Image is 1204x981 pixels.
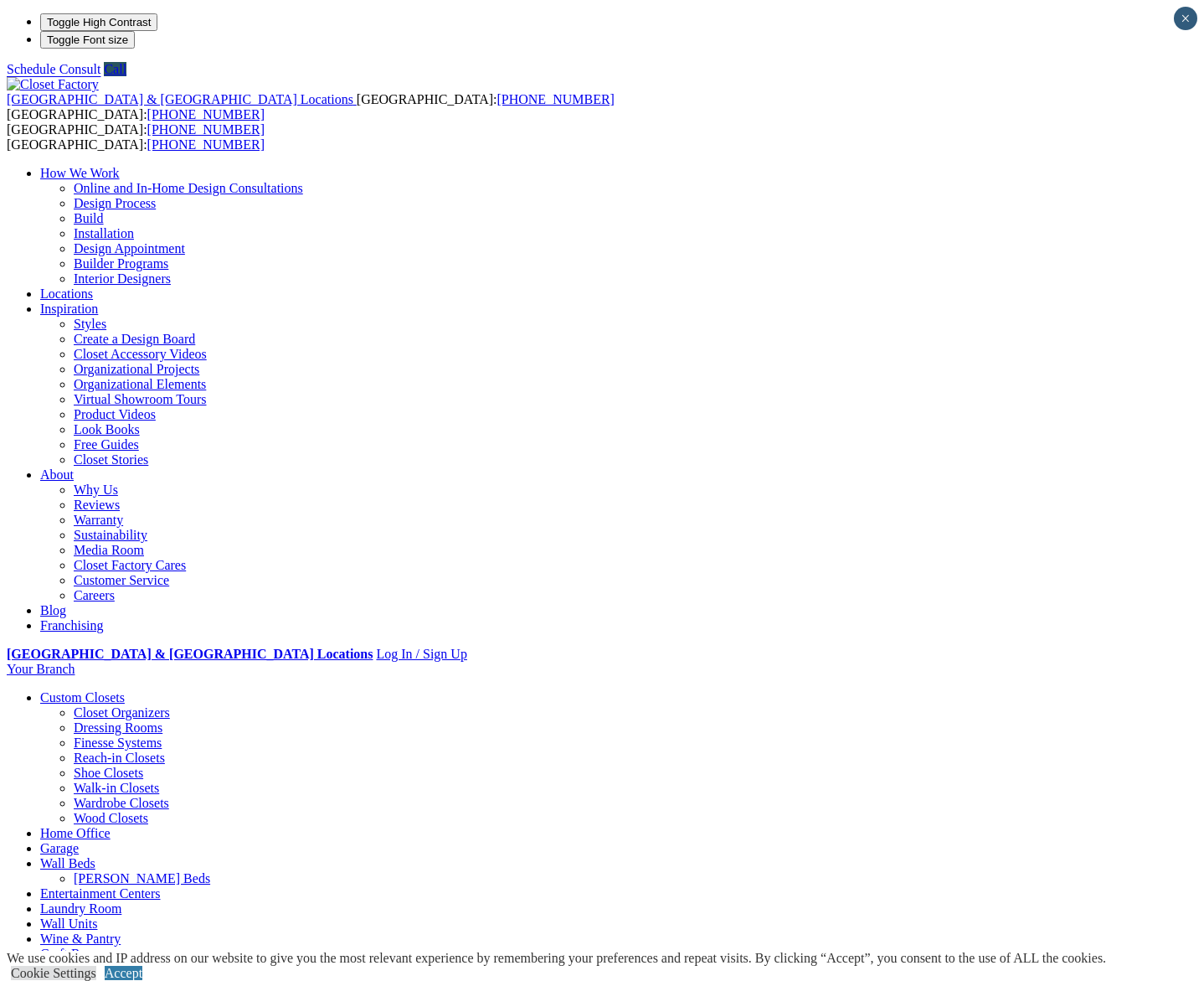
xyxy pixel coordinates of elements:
span: [GEOGRAPHIC_DATA]: [GEOGRAPHIC_DATA]: [7,92,615,121]
a: Home Office [40,826,111,840]
a: [PHONE_NUMBER] [147,107,265,121]
a: Organizational Elements [74,377,206,391]
a: Builder Programs [74,256,168,271]
a: Closet Accessory Videos [74,347,207,361]
span: [GEOGRAPHIC_DATA]: [GEOGRAPHIC_DATA]: [7,122,265,152]
a: Inspiration [40,302,98,316]
a: Sustainability [74,528,147,542]
a: Finesse Systems [74,736,162,750]
a: Wall Beds [40,856,95,870]
a: About [40,467,74,482]
a: [PERSON_NAME] Beds [74,871,210,885]
button: Close [1174,7,1197,30]
a: Virtual Showroom Tours [74,392,207,406]
a: [GEOGRAPHIC_DATA] & [GEOGRAPHIC_DATA] Locations [7,92,357,106]
a: Closet Organizers [74,705,170,720]
a: Reach-in Closets [74,751,165,765]
a: Wall Units [40,916,97,931]
a: [GEOGRAPHIC_DATA] & [GEOGRAPHIC_DATA] Locations [7,647,373,661]
a: Careers [74,588,115,602]
a: Dressing Rooms [74,720,162,735]
a: Product Videos [74,407,156,421]
a: Wood Closets [74,811,148,825]
a: Media Room [74,543,144,557]
a: Wine & Pantry [40,932,121,946]
a: [PHONE_NUMBER] [497,92,614,106]
a: Accept [105,966,142,980]
a: Online and In-Home Design Consultations [74,181,303,195]
span: [GEOGRAPHIC_DATA] & [GEOGRAPHIC_DATA] Locations [7,92,353,106]
button: Toggle Font size [40,31,135,49]
a: Free Guides [74,437,139,452]
a: Design Appointment [74,241,185,256]
a: Custom Closets [40,690,125,705]
a: Warranty [74,513,123,527]
a: Organizational Projects [74,362,199,376]
a: Log In / Sign Up [376,647,466,661]
a: [PHONE_NUMBER] [147,122,265,137]
a: [PHONE_NUMBER] [147,137,265,152]
a: Installation [74,226,134,240]
button: Toggle High Contrast [40,13,157,31]
a: Call [104,62,126,76]
a: Customer Service [74,573,169,587]
a: Build [74,211,104,225]
span: Toggle Font size [47,34,128,46]
a: Why Us [74,483,118,497]
a: Reviews [74,498,120,512]
a: Shoe Closets [74,766,143,780]
a: Design Process [74,196,156,210]
a: Wardrobe Closets [74,796,169,810]
a: Styles [74,317,106,331]
a: Schedule Consult [7,62,100,76]
span: Toggle High Contrast [47,16,151,28]
a: Entertainment Centers [40,886,161,901]
a: Closet Factory Cares [74,558,186,572]
img: Closet Factory [7,77,99,92]
a: Franchising [40,618,104,632]
a: Interior Designers [74,271,171,286]
a: Laundry Room [40,901,121,916]
a: Locations [40,287,93,301]
a: Craft Room [40,947,104,961]
a: Walk-in Closets [74,781,159,795]
a: Cookie Settings [11,966,96,980]
a: Closet Stories [74,452,148,467]
a: How We Work [40,166,120,180]
a: Blog [40,603,66,617]
a: Your Branch [7,662,75,676]
a: Look Books [74,422,140,436]
a: Create a Design Board [74,332,195,346]
a: Garage [40,841,79,855]
div: We use cookies and IP address on our website to give you the most relevant experience by remember... [7,951,1106,966]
